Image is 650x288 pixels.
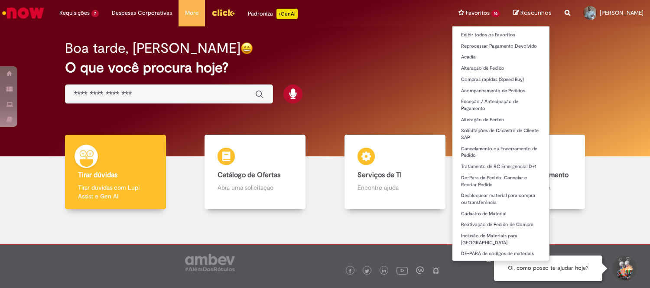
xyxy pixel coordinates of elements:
a: Reprocessar Pagamento Devolvido [452,42,549,51]
a: Tratamento de RC Emergencial D+1 [452,162,549,172]
span: Despesas Corporativas [112,9,172,17]
img: logo_footer_youtube.png [396,265,408,276]
button: Iniciar Conversa de Suporte [611,256,637,282]
span: Requisições [59,9,90,17]
img: logo_footer_workplace.png [416,266,424,274]
ul: Favoritos [452,26,550,261]
a: Rascunhos [513,9,552,17]
a: Acadia [452,52,549,62]
span: Rascunhos [520,9,552,17]
b: Serviços de TI [357,171,402,179]
p: Abra uma solicitação [218,183,292,192]
img: logo_footer_twitter.png [365,269,369,273]
span: [PERSON_NAME] [600,9,643,16]
p: +GenAi [276,9,298,19]
a: Compras rápidas (Speed Buy) [452,75,549,84]
a: Cadastro de Material [452,209,549,219]
p: Tirar dúvidas com Lupi Assist e Gen Ai [78,183,153,201]
img: ServiceNow [1,4,45,22]
span: More [185,9,198,17]
img: logo_footer_facebook.png [348,269,352,273]
p: Encontre ajuda [357,183,432,192]
a: Serviços de TI Encontre ajuda [325,135,465,210]
a: De-Para de Pedido: Cancelar e Recriar Pedido [452,173,549,189]
a: Cancelamento ou Encerramento de Pedido [452,144,549,160]
a: Alteração de Pedido [452,115,549,125]
b: Catálogo de Ofertas [218,171,280,179]
h2: O que você procura hoje? [65,60,585,75]
span: Favoritos [466,9,490,17]
img: click_logo_yellow_360x200.png [211,6,235,19]
a: Acompanhamento de Pedidos [452,86,549,96]
img: logo_footer_linkedin.png [382,269,387,274]
a: DE-PARA de códigos de materiais [452,249,549,259]
a: Solicitações de Cadastro de Cliente SAP [452,126,549,142]
img: logo_footer_naosei.png [432,266,440,274]
a: Exibir todos os Favoritos [452,30,549,40]
img: happy-face.png [240,42,253,55]
a: Tirar dúvidas Tirar dúvidas com Lupi Assist e Gen Ai [45,135,185,210]
a: Reativação de Pedido de Compra [452,220,549,230]
h2: Boa tarde, [PERSON_NAME] [65,41,240,56]
img: logo_footer_ambev_rotulo_gray.png [185,254,235,271]
div: Oi, como posso te ajudar hoje? [494,256,602,281]
b: Tirar dúvidas [78,171,117,179]
a: Inclusão de Materiais para [GEOGRAPHIC_DATA] [452,231,549,247]
span: 16 [491,10,500,17]
a: Exceção / Antecipação de Pagamento [452,97,549,113]
a: Desbloquear material para compra ou transferência [452,191,549,207]
a: Alteração de Pedido [452,64,549,73]
div: Padroniza [248,9,298,19]
a: Catálogo de Ofertas Abra uma solicitação [185,135,325,210]
span: 7 [91,10,99,17]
